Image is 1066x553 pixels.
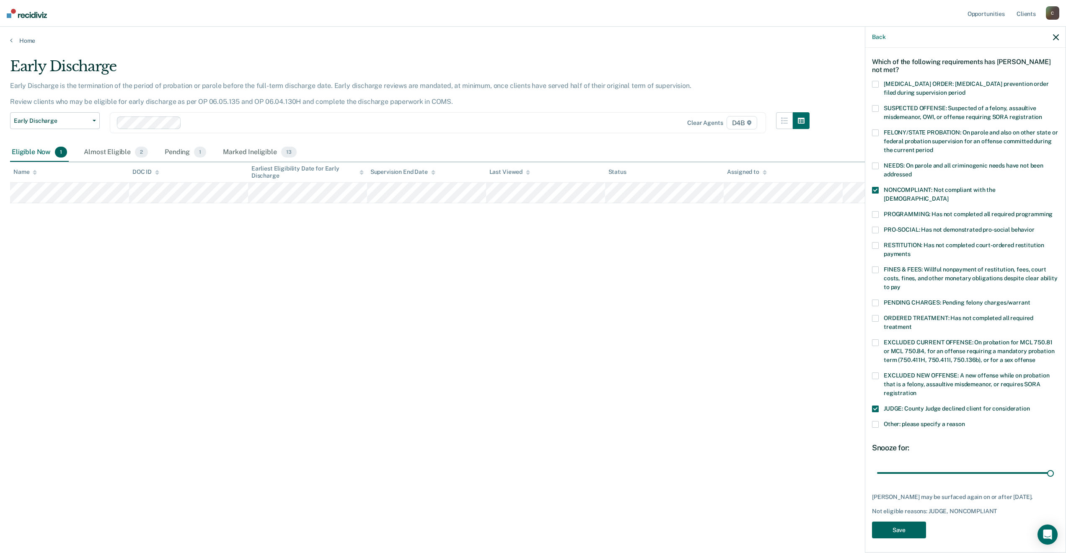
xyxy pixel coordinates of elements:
button: Back [872,34,885,41]
span: NONCOMPLIANT: Not compliant with the [DEMOGRAPHIC_DATA] [884,186,996,202]
div: Open Intercom Messenger [1038,525,1058,545]
span: EXCLUDED CURRENT OFFENSE: On probation for MCL 750.81 or MCL 750.84, for an offense requiring a m... [884,339,1054,363]
span: Other: please specify a reason [884,421,965,427]
div: Eligible Now [10,143,69,162]
div: Earliest Eligibility Date for Early Discharge [251,165,364,179]
div: Last Viewed [489,168,530,176]
p: Early Discharge is the termination of the period of probation or parole before the full-term disc... [10,82,691,106]
div: Status [608,168,626,176]
span: FINES & FEES: Willful nonpayment of restitution, fees, court costs, fines, and other monetary obl... [884,266,1058,290]
div: DOC ID [132,168,159,176]
span: EXCLUDED NEW OFFENSE: A new offense while on probation that is a felony, assaultive misdemeanor, ... [884,372,1049,396]
span: 1 [194,147,206,158]
a: Home [10,37,1056,44]
span: JUDGE: County Judge declined client for consideration [884,405,1030,412]
div: [PERSON_NAME] may be surfaced again on or after [DATE]. [872,494,1059,501]
span: NEEDS: On parole and all criminogenic needs have not been addressed [884,162,1043,178]
button: Save [872,522,926,539]
span: PENDING CHARGES: Pending felony charges/warrant [884,299,1030,306]
span: 2 [135,147,148,158]
span: PRO-SOCIAL: Has not demonstrated pro-social behavior [884,226,1035,233]
div: Marked Ineligible [221,143,298,162]
span: 1 [55,147,67,158]
span: [MEDICAL_DATA] ORDER: [MEDICAL_DATA] prevention order filed during supervision period [884,80,1049,96]
span: Early Discharge [14,117,89,124]
div: C [1046,6,1059,20]
div: Clear agents [687,119,723,127]
div: Not eligible reasons: JUDGE, NONCOMPLIANT [872,508,1059,515]
span: PROGRAMMING: Has not completed all required programming [884,211,1053,217]
div: Pending [163,143,208,162]
div: Name [13,168,37,176]
div: Supervision End Date [370,168,435,176]
span: SUSPECTED OFFENSE: Suspected of a felony, assaultive misdemeanor, OWI, or offense requiring SORA ... [884,105,1042,120]
div: Assigned to [727,168,766,176]
img: Recidiviz [7,9,47,18]
span: ORDERED TREATMENT: Has not completed all required treatment [884,315,1033,330]
span: FELONY/STATE PROBATION: On parole and also on other state or federal probation supervision for an... [884,129,1058,153]
div: Almost Eligible [82,143,150,162]
div: Which of the following requirements has [PERSON_NAME] not met? [872,51,1059,80]
span: RESTITUTION: Has not completed court-ordered restitution payments [884,242,1044,257]
span: D4B [727,116,757,129]
div: Early Discharge [10,58,810,82]
span: 13 [281,147,297,158]
div: Snooze for: [872,443,1059,452]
